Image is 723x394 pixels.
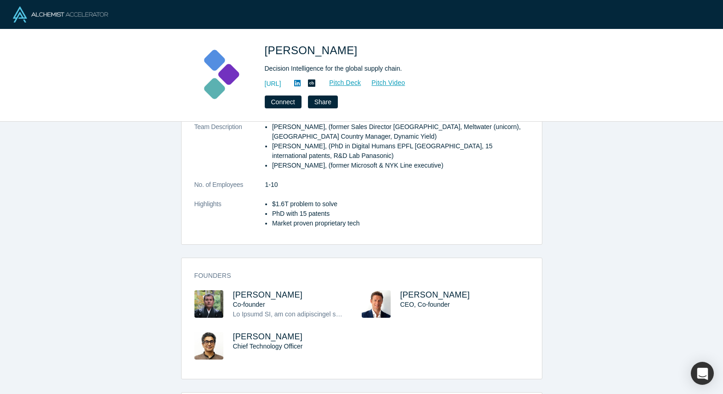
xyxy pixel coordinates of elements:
dt: No. of Employees [194,180,265,199]
a: [URL] [265,79,281,89]
a: [PERSON_NAME] [233,290,303,299]
dt: Team Description [194,122,265,180]
a: Pitch Video [361,78,405,88]
img: Dr Hareesh Nambiar's Profile Image [194,332,223,360]
img: Sinjin Wolf's Profile Image [194,290,223,318]
dt: Highlights [194,199,265,238]
li: [PERSON_NAME], (former Microsoft & NYK Line executive) [272,161,529,170]
li: [PERSON_NAME], (former Sales Director [GEOGRAPHIC_DATA], Meltwater (unicorn), [GEOGRAPHIC_DATA] C... [272,122,529,141]
img: Evan Burkosky's Profile Image [362,290,391,318]
li: [PERSON_NAME], (PhD in Digital Humans EPFL [GEOGRAPHIC_DATA], 15 international patents, R&D Lab P... [272,141,529,161]
li: Market proven proprietary tech [272,219,529,228]
span: Co-founder [233,301,265,308]
div: Decision Intelligence for the global supply chain. [265,64,522,73]
a: [PERSON_NAME] [233,332,303,341]
button: Connect [265,96,302,108]
a: [PERSON_NAME] [400,290,470,299]
h3: Founders [194,271,516,281]
span: [PERSON_NAME] [265,44,361,56]
button: Share [308,96,338,108]
img: Alchemist Logo [13,6,108,23]
span: CEO, Co-founder [400,301,450,308]
dd: 1-10 [265,180,529,190]
a: Pitch Deck [319,78,361,88]
img: Kimaru AI's Logo [188,42,252,107]
li: PhD with 15 patents [272,209,529,219]
span: Chief Technology Officer [233,343,303,350]
li: $1.6T problem to solve [272,199,529,209]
